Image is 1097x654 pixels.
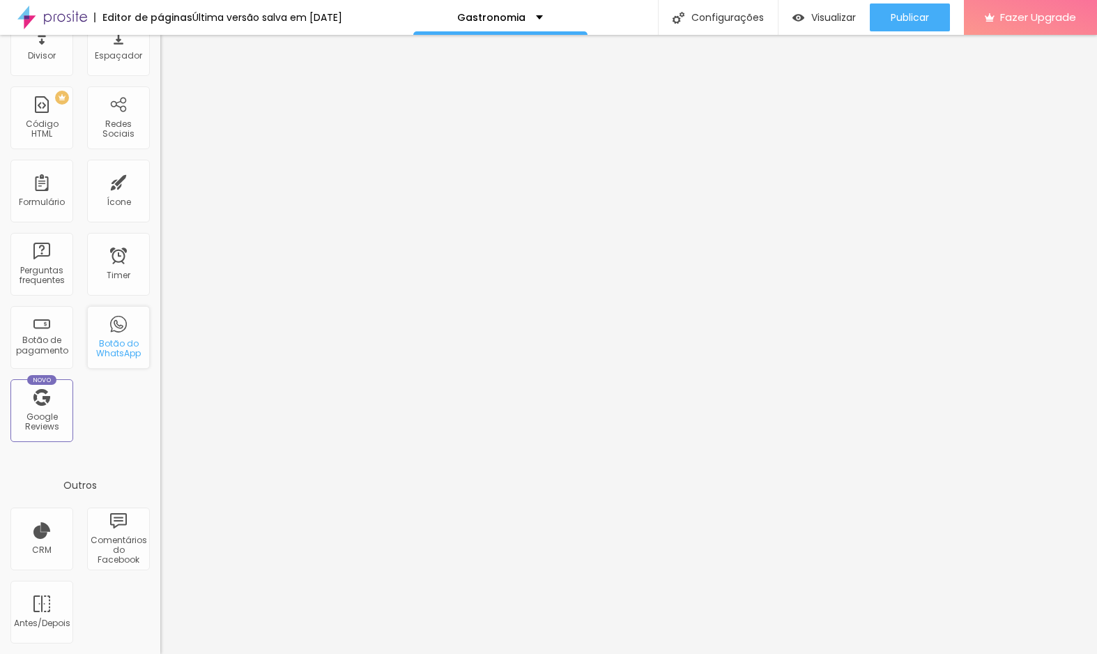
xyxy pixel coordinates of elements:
[673,12,684,24] img: Icone
[91,339,146,359] div: Botão do WhatsApp
[1000,11,1076,23] span: Fazer Upgrade
[14,412,69,432] div: Google Reviews
[14,266,69,286] div: Perguntas frequentes
[19,197,65,207] div: Formulário
[91,535,146,565] div: Comentários do Facebook
[91,119,146,139] div: Redes Sociais
[792,12,804,24] img: view-1.svg
[27,375,57,385] div: Novo
[107,271,130,280] div: Timer
[891,12,929,23] span: Publicar
[192,13,342,22] div: Última versão salva em [DATE]
[778,3,870,31] button: Visualizar
[811,12,856,23] span: Visualizar
[28,51,56,61] div: Divisor
[95,51,142,61] div: Espaçador
[14,335,69,356] div: Botão de pagamento
[457,13,526,22] p: Gastronomia
[107,197,131,207] div: Ícone
[32,545,52,555] div: CRM
[870,3,950,31] button: Publicar
[94,13,192,22] div: Editor de páginas
[160,35,1097,654] iframe: Editor
[14,618,69,628] div: Antes/Depois
[14,119,69,139] div: Código HTML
